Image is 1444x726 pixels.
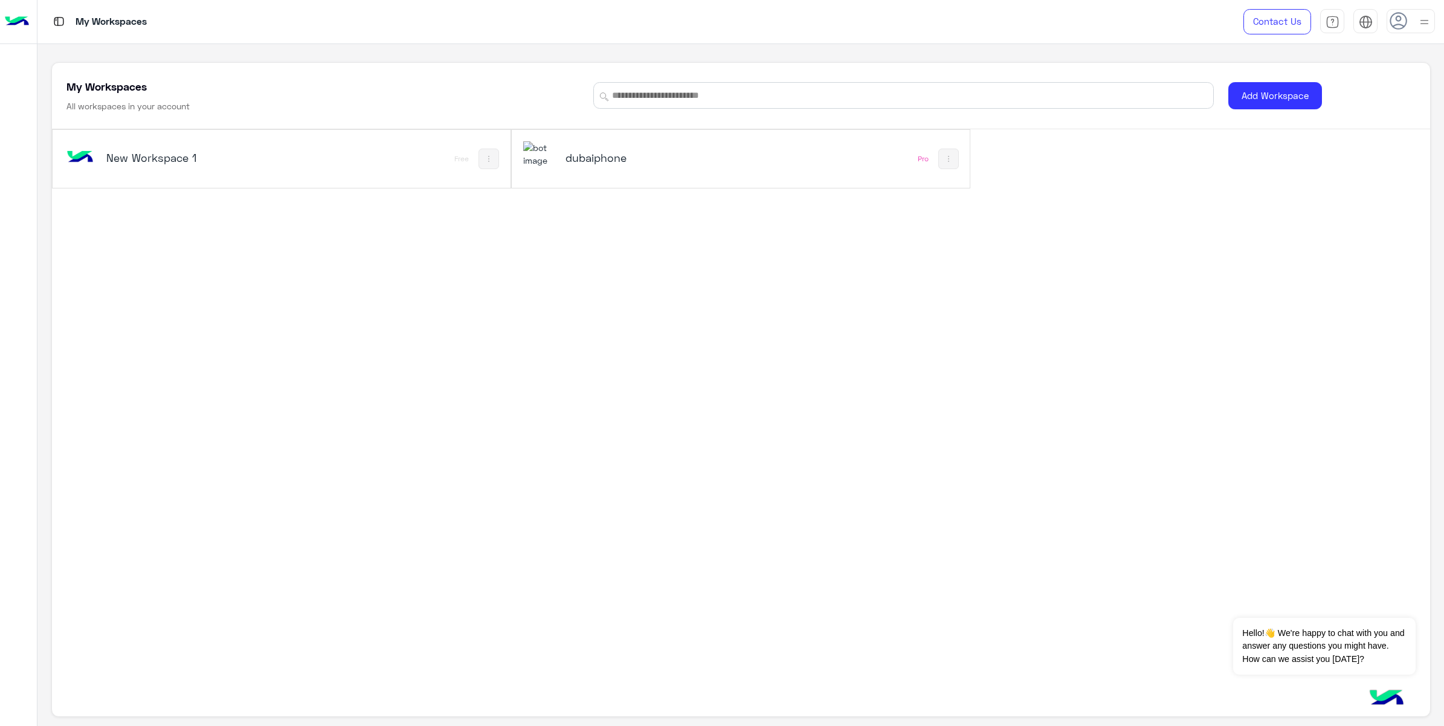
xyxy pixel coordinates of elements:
img: tab [1359,15,1373,29]
h6: All workspaces in your account [66,100,190,112]
a: Contact Us [1243,9,1311,34]
img: bot image [64,141,97,174]
img: 1403182699927242 [523,141,556,167]
p: My Workspaces [76,14,147,30]
h5: My Workspaces [66,79,147,94]
img: tab [51,14,66,29]
h5: dubaiphone [566,150,722,165]
a: tab [1320,9,1344,34]
div: Free [454,154,469,164]
img: profile [1417,14,1432,30]
img: Logo [5,9,29,34]
button: Add Workspace [1228,82,1322,109]
img: tab [1326,15,1339,29]
h5: New Workspace 1 [106,150,263,165]
img: hulul-logo.png [1365,678,1408,720]
div: Pro [918,154,929,164]
span: Hello!👋 We're happy to chat with you and answer any questions you might have. How can we assist y... [1233,618,1415,675]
